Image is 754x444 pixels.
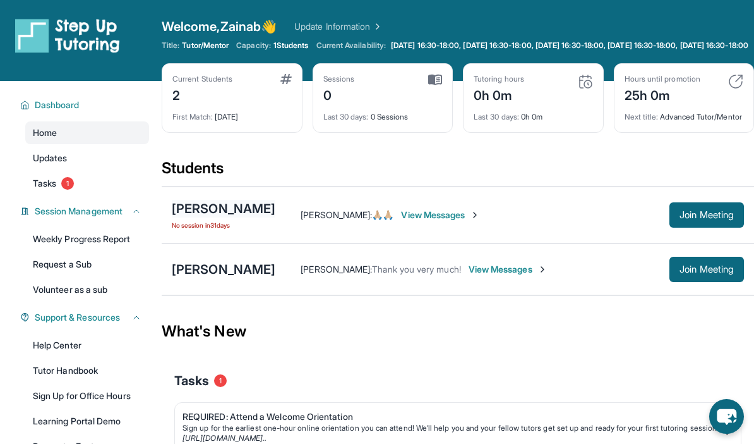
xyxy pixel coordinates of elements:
[25,121,149,144] a: Home
[172,104,292,122] div: [DATE]
[183,410,723,423] div: REQUIRED: Attend a Welcome Orientation
[172,220,275,230] span: No session in 31 days
[30,205,141,218] button: Session Management
[162,40,179,51] span: Title:
[625,84,700,104] div: 25h 0m
[172,112,213,121] span: First Match :
[474,84,524,104] div: 0h 0m
[301,264,372,274] span: [PERSON_NAME] :
[474,74,524,84] div: Tutoring hours
[25,334,149,357] a: Help Center
[25,228,149,250] a: Weekly Progress Report
[679,211,734,219] span: Join Meeting
[323,112,369,121] span: Last 30 days :
[30,99,141,111] button: Dashboard
[35,205,123,218] span: Session Management
[474,104,593,122] div: 0h 0m
[474,112,519,121] span: Last 30 days :
[183,423,723,433] div: Sign up for the earliest one-hour online orientation you can attend! We’ll help you and your fell...
[25,278,149,301] a: Volunteer as a sub
[174,372,209,390] span: Tasks
[236,40,271,51] span: Capacity:
[35,311,120,324] span: Support & Resources
[370,20,383,33] img: Chevron Right
[709,399,744,434] button: chat-button
[172,84,232,104] div: 2
[35,99,80,111] span: Dashboard
[728,74,743,89] img: card
[470,210,480,220] img: Chevron-Right
[669,257,744,282] button: Join Meeting
[669,202,744,228] button: Join Meeting
[537,264,548,274] img: Chevron-Right
[33,177,56,190] span: Tasks
[625,104,744,122] div: Advanced Tutor/Mentor
[625,74,700,84] div: Hours until promotion
[172,200,275,218] div: [PERSON_NAME]
[30,311,141,324] button: Support & Resources
[25,359,149,382] a: Tutor Handbook
[323,84,355,104] div: 0
[391,40,748,51] span: [DATE] 16:30-18:00, [DATE] 16:30-18:00, [DATE] 16:30-18:00, [DATE] 16:30-18:00, [DATE] 16:30-18:00
[273,40,309,51] span: 1 Students
[33,152,68,164] span: Updates
[162,158,754,186] div: Students
[61,177,74,190] span: 1
[183,433,266,443] a: [URL][DOMAIN_NAME]..
[162,304,754,359] div: What's New
[316,40,386,51] span: Current Availability:
[301,209,372,220] span: [PERSON_NAME] :
[323,104,443,122] div: 0 Sessions
[679,266,734,273] span: Join Meeting
[469,263,548,276] span: View Messages
[323,74,355,84] div: Sessions
[172,261,275,278] div: [PERSON_NAME]
[388,40,751,51] a: [DATE] 16:30-18:00, [DATE] 16:30-18:00, [DATE] 16:30-18:00, [DATE] 16:30-18:00, [DATE] 16:30-18:00
[372,209,393,220] span: 🙏🏼🙏🏼
[428,74,442,85] img: card
[25,172,149,195] a: Tasks1
[172,74,232,84] div: Current Students
[25,385,149,407] a: Sign Up for Office Hours
[214,374,227,387] span: 1
[25,253,149,276] a: Request a Sub
[162,18,277,35] span: Welcome, Zainab 👋
[578,74,593,89] img: card
[25,410,149,433] a: Learning Portal Demo
[33,126,57,139] span: Home
[280,74,292,84] img: card
[401,209,480,221] span: View Messages
[625,112,659,121] span: Next title :
[25,147,149,170] a: Updates
[372,264,460,274] span: Thank you very much!
[294,20,383,33] a: Update Information
[182,40,229,51] span: Tutor/Mentor
[15,18,120,53] img: logo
